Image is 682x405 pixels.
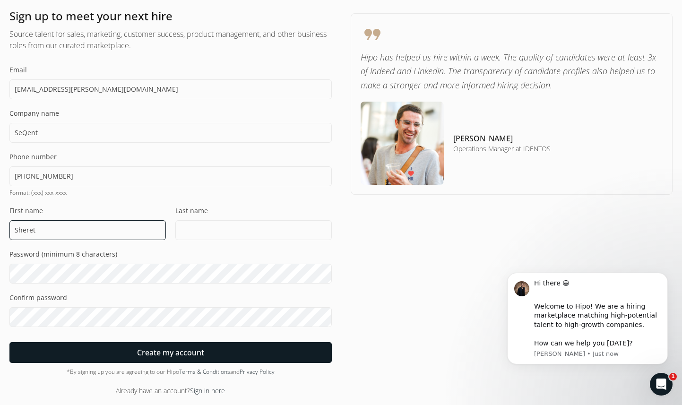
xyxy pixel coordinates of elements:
[9,28,332,51] h2: Source talent for sales, marketing, customer success, product management, and other business role...
[9,109,332,118] label: Company name
[190,386,225,395] a: Sign in here
[175,206,332,215] label: Last name
[361,23,663,46] span: format_quote
[361,102,444,185] img: testimonial-image
[361,51,663,92] p: Hipo has helped us hire within a week. The quality of candidates were at least 3x of Indeed and L...
[650,373,673,396] iframe: Intercom live chat
[669,373,677,380] span: 1
[9,293,332,302] label: Confirm password
[9,386,332,396] div: Already have an account?
[9,206,166,215] label: First name
[240,368,275,376] a: Privacy Policy
[493,259,682,379] iframe: Intercom notifications message
[453,133,551,144] h4: [PERSON_NAME]
[9,250,332,259] label: Password (minimum 8 characters)
[179,368,230,376] a: Terms & Conditions
[9,368,332,376] div: *By signing up you are agreeing to our Hipo and
[9,342,332,363] button: Create my account
[9,189,332,197] span: Format: (xxx) xxx-xxxx
[137,347,204,358] span: Create my account
[9,152,332,162] label: Phone number
[453,144,551,154] h5: Operations Manager at IDENTOS
[9,65,332,75] label: Email
[9,9,332,24] h1: Sign up to meet your next hire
